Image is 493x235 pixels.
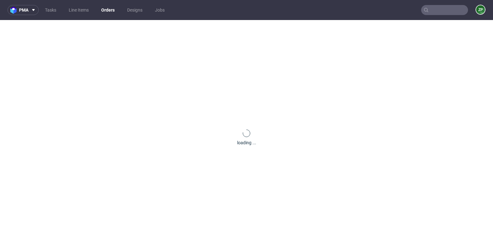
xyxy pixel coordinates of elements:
[19,8,28,12] span: pma
[123,5,146,15] a: Designs
[7,5,39,15] button: pma
[65,5,92,15] a: Line Items
[10,7,19,14] img: logo
[476,5,485,14] figcaption: ZP
[97,5,118,15] a: Orders
[237,140,256,146] div: loading ...
[151,5,168,15] a: Jobs
[41,5,60,15] a: Tasks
